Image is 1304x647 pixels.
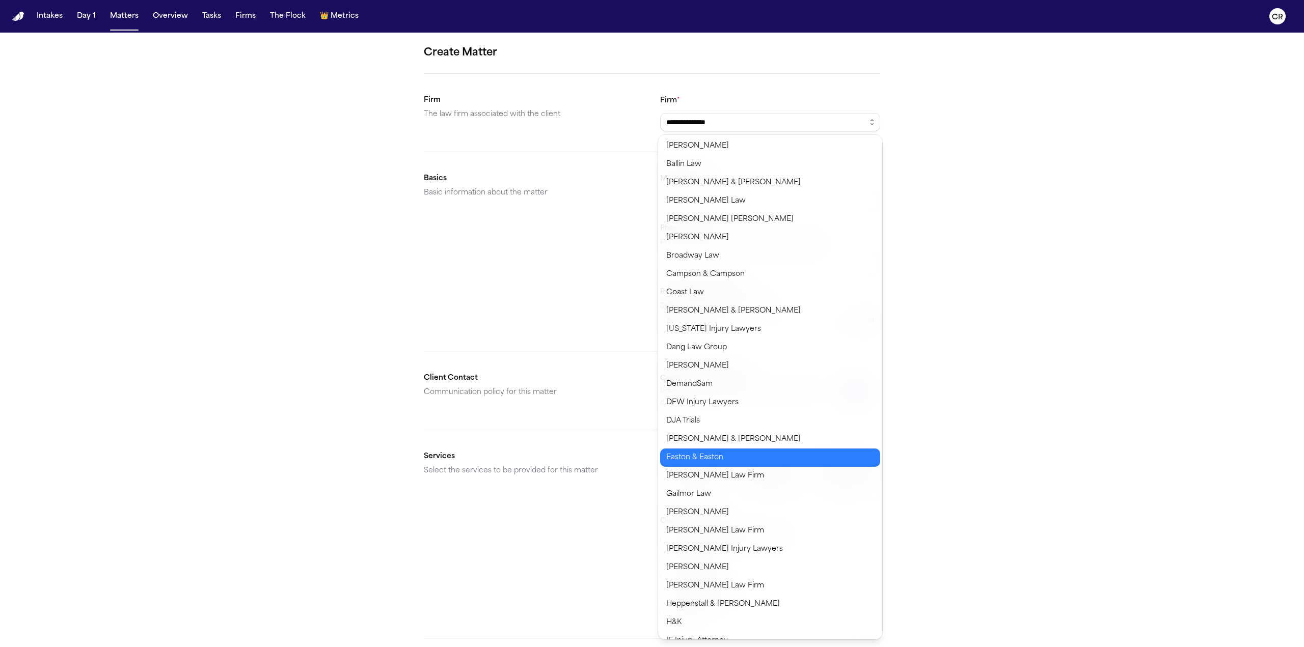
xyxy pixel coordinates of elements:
span: [PERSON_NAME] & [PERSON_NAME] [666,305,801,317]
span: [PERSON_NAME] & [PERSON_NAME] [666,177,801,189]
span: Easton & Easton [666,452,723,464]
span: [PERSON_NAME] Law Firm [666,470,764,482]
span: [PERSON_NAME] & [PERSON_NAME] [666,433,801,445]
span: Heppenstall & [PERSON_NAME] [666,598,780,610]
span: Coast Law [666,287,704,299]
span: [PERSON_NAME] [666,232,729,244]
span: IE Injury Attorney [666,635,728,647]
span: [PERSON_NAME] [666,561,729,574]
span: [PERSON_NAME] [PERSON_NAME] [666,213,794,226]
span: [PERSON_NAME] [666,507,729,519]
span: DemandSam [666,378,713,390]
span: [PERSON_NAME] [666,360,729,372]
span: Ballin Law [666,158,701,171]
span: [US_STATE] Injury Lawyers [666,323,761,335]
span: [PERSON_NAME] [666,140,729,152]
span: [PERSON_NAME] Law Firm [666,525,764,537]
span: [PERSON_NAME] Law Firm [666,580,764,592]
span: H&K [666,616,682,629]
span: DFW Injury Lawyers [666,397,739,409]
span: Gailmor Law [666,488,711,500]
span: [PERSON_NAME] Injury Lawyers [666,543,783,555]
span: Broadway Law [666,250,719,262]
input: Select a firm [660,113,880,131]
span: DJA Trials [666,415,700,427]
span: Campson & Campson [666,268,745,280]
span: [PERSON_NAME] Law [666,195,746,207]
span: Dang Law Group [666,342,727,354]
